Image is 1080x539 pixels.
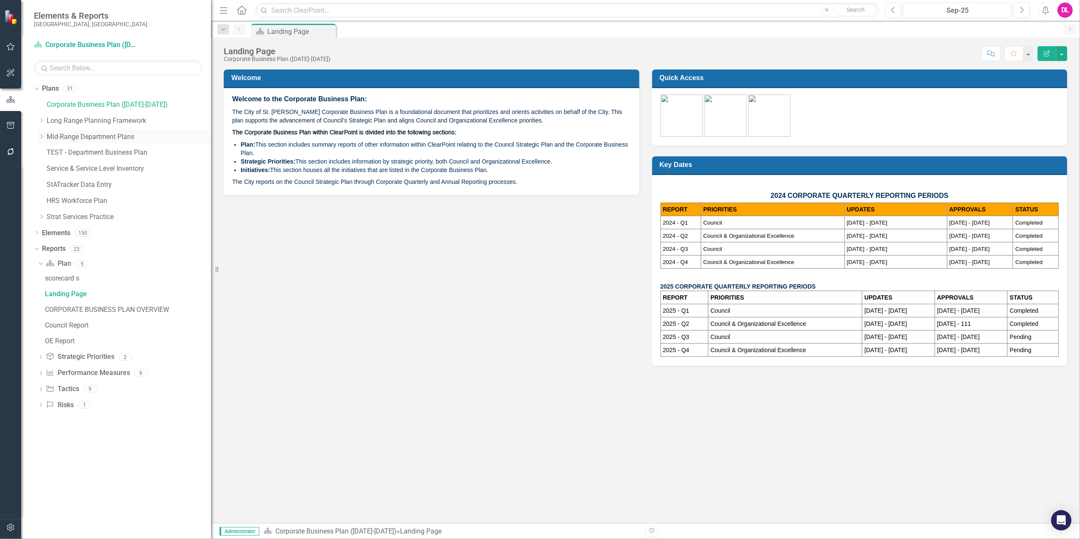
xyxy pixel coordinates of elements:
[34,11,147,21] span: Elements & Reports
[43,334,211,348] a: OE Report
[75,229,91,236] div: 150
[708,331,862,344] td: Council
[400,527,441,535] div: Landing Page
[847,259,888,265] span: [DATE] - [DATE]
[661,291,708,304] th: REPORT
[275,527,397,535] a: Corporate Business Plan ([DATE]-[DATE])
[224,47,330,56] div: Landing Page
[661,94,703,137] img: CBP-green%20v2.png
[907,6,1009,16] div: Sep-25
[264,527,639,536] div: »
[47,116,211,126] a: Long Range Planning Framework
[47,212,211,222] a: Strat Services Practice
[241,141,255,148] strong: Plan:
[232,106,631,126] p: The City of St. [PERSON_NAME] Corporate Business Plan is a foundational document that prioritizes...
[43,287,211,301] a: Landing Page
[862,291,935,304] th: UPDATES
[1013,203,1059,216] th: STATUS
[1008,291,1059,304] th: STATUS
[950,219,990,226] span: [DATE] - [DATE]
[43,319,211,332] a: Council Report
[46,259,71,269] a: Plan
[864,346,932,354] p: [DATE] - [DATE]
[663,246,688,252] span: 2024 - Q3
[134,370,148,377] div: 6
[47,100,211,110] a: Corporate Business Plan ([DATE]-[DATE])
[47,196,211,206] a: HRS Workforce Plan
[232,178,517,185] span: The City reports on the Council Strategic Plan through Corporate Quarterly and Annual Reporting p...
[232,130,456,136] span: The Corporate Business Plan within ClearPoint is divided into the following sections:
[708,344,862,357] td: Council & Organizational Excellence
[703,219,722,226] span: Council
[660,74,1063,82] h3: Quick Access
[661,344,708,357] td: 2025 - Q4
[1010,346,1056,354] p: Pending
[844,203,947,216] th: UPDATES
[950,259,990,265] span: [DATE] - [DATE]
[935,304,1007,317] td: [DATE] - [DATE]
[232,95,367,103] span: Welcome to the Corporate Business Plan:
[660,161,1063,169] h3: Key Dates
[47,180,211,190] a: StATracker Data Entry
[935,331,1007,344] td: [DATE] - [DATE]
[42,244,66,254] a: Reports
[1010,306,1056,315] p: Completed
[70,245,83,253] div: 23
[847,233,888,239] span: [DATE] - [DATE]
[294,158,296,165] strong: :
[1015,246,1042,252] span: Completed
[950,246,990,252] span: [DATE] - [DATE]
[46,384,79,394] a: Tactics
[862,317,935,331] td: [DATE] - [DATE]
[847,246,888,252] span: [DATE] - [DATE]
[241,140,631,157] li: This section includes summary reports of other information within ClearPoint relating to the Coun...
[78,401,92,408] div: 1
[46,352,114,362] a: Strategic Priorities
[703,259,794,265] span: Council & Organizational Excellence
[862,304,935,317] td: [DATE] - [DATE]
[42,84,59,94] a: Plans
[661,304,708,317] td: 2025 - Q1
[45,337,211,345] div: OE Report
[708,291,862,304] th: PRIORITIES
[701,203,844,216] th: PRIORITIES
[663,233,688,239] span: 2024 - Q2
[1008,317,1059,331] td: Completed
[47,132,211,142] a: Mid-Range Department Plans
[43,303,211,317] a: CORPORATE BUSINESS PLAN OVERVIEW
[241,166,631,174] li: This section houses all the initiatives that are listed in the Corporate Business Plan.
[663,259,688,265] span: 2024 - Q4
[1015,219,1042,226] span: Completed
[241,157,631,166] li: This section includes information by strategic priority, both Council and Organizational Excellence.
[1058,3,1073,18] button: DL
[661,331,708,344] td: 2025 - Q3
[748,94,791,137] img: Training-green%20v2.png
[45,322,211,329] div: Council Report
[935,291,1007,304] th: APPROVALS
[46,368,130,378] a: Performance Measures
[947,203,1013,216] th: APPROVALS
[34,40,140,50] a: Corporate Business Plan ([DATE]-[DATE])
[224,56,330,62] div: Corporate Business Plan ([DATE]-[DATE])
[661,203,701,216] th: REPORT
[661,317,708,331] td: 2025 - Q2
[47,148,211,158] a: TEST - Department Business Plan
[1015,233,1042,239] span: Completed
[950,233,990,239] span: [DATE] - [DATE]
[703,233,794,239] span: Council & Organizational Excellence
[862,331,935,344] td: [DATE] - [DATE]
[63,85,77,92] div: 31
[34,21,147,28] small: [GEOGRAPHIC_DATA], [GEOGRAPHIC_DATA]
[47,164,211,174] a: Service & Service Level Inventory
[847,6,865,13] span: Search
[1008,331,1059,344] td: Pending
[45,306,211,314] div: CORPORATE BUSINESS PLAN OVERVIEW
[219,527,259,536] span: Administrator
[708,317,862,331] td: Council & Organizational Excellence
[231,74,635,82] h3: Welcome
[703,246,722,252] span: Council
[935,317,1007,331] td: [DATE] - 111
[119,353,132,361] div: 2
[904,3,1012,18] button: Sep-25
[1015,259,1042,265] span: Completed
